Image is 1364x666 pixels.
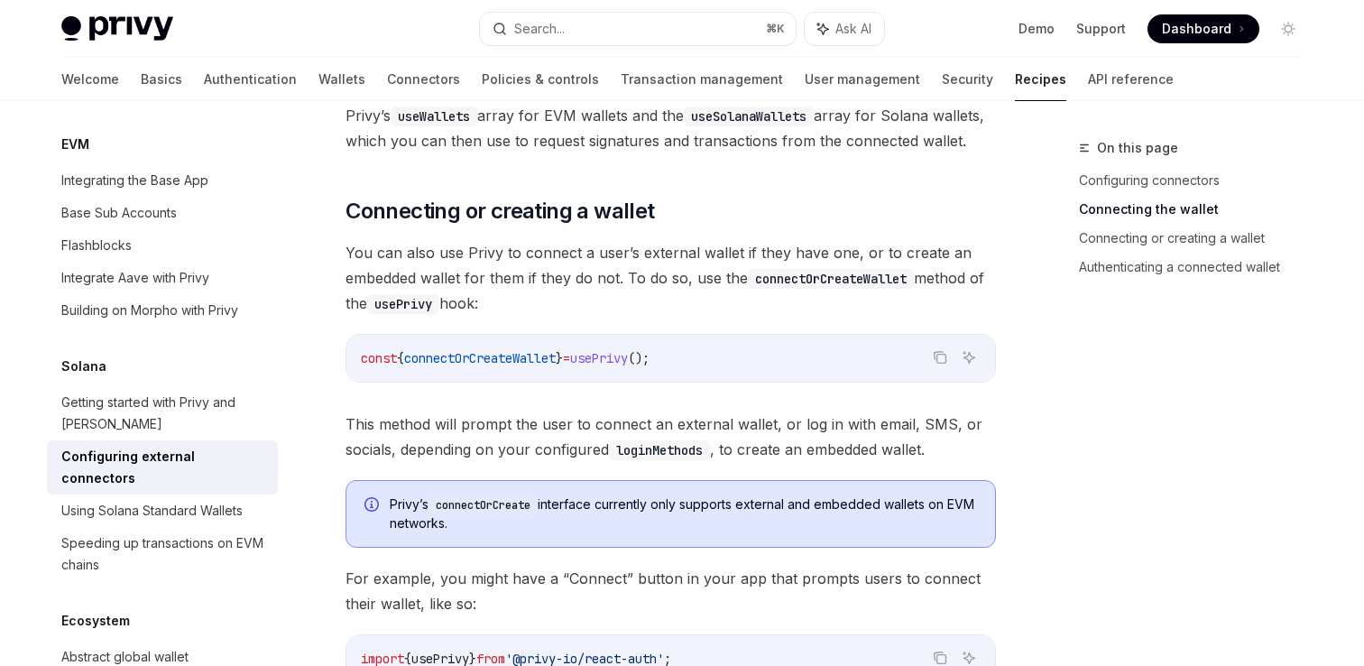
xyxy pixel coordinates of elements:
[61,202,177,224] div: Base Sub Accounts
[47,527,278,581] a: Speeding up transactions on EVM chains
[942,58,993,101] a: Security
[346,412,996,462] span: This method will prompt the user to connect an external wallet, or log in with email, SMS, or soc...
[684,106,814,126] code: useSolanaWallets
[47,197,278,229] a: Base Sub Accounts
[556,350,563,366] span: }
[346,78,996,153] span: Once a user has connected their external wallet to your app, the wallet will appear in Privy’s ar...
[390,495,977,532] span: Privy’s interface currently only supports external and embedded wallets on EVM networks.
[318,58,365,101] a: Wallets
[47,262,278,294] a: Integrate Aave with Privy
[609,440,710,460] code: loginMethods
[61,300,238,321] div: Building on Morpho with Privy
[1076,20,1126,38] a: Support
[61,134,89,155] h5: EVM
[141,58,182,101] a: Basics
[367,294,439,314] code: usePrivy
[1274,14,1303,43] button: Toggle dark mode
[346,197,654,226] span: Connecting or creating a wallet
[61,235,132,256] div: Flashblocks
[346,566,996,616] span: For example, you might have a “Connect” button in your app that prompts users to connect their wa...
[47,440,278,495] a: Configuring external connectors
[61,58,119,101] a: Welcome
[61,267,209,289] div: Integrate Aave with Privy
[514,18,565,40] div: Search...
[404,350,556,366] span: connectOrCreateWallet
[61,16,173,42] img: light logo
[429,496,538,514] code: connectOrCreate
[835,20,871,38] span: Ask AI
[1015,58,1066,101] a: Recipes
[61,392,267,435] div: Getting started with Privy and [PERSON_NAME]
[766,22,785,36] span: ⌘ K
[364,497,382,515] svg: Info
[1097,137,1178,159] span: On this page
[61,356,106,377] h5: Solana
[1079,253,1317,282] a: Authenticating a connected wallet
[928,346,952,369] button: Copy the contents from the code block
[47,164,278,197] a: Integrating the Base App
[346,240,996,316] span: You can also use Privy to connect a user’s external wallet if they have one, or to create an embe...
[61,500,243,522] div: Using Solana Standard Wallets
[61,532,267,576] div: Speeding up transactions on EVM chains
[1079,224,1317,253] a: Connecting or creating a wallet
[805,13,884,45] button: Ask AI
[47,386,278,440] a: Getting started with Privy and [PERSON_NAME]
[1018,20,1055,38] a: Demo
[47,294,278,327] a: Building on Morpho with Privy
[61,446,267,489] div: Configuring external connectors
[391,106,477,126] code: useWallets
[397,350,404,366] span: {
[1147,14,1259,43] a: Dashboard
[570,350,628,366] span: usePrivy
[480,13,796,45] button: Search...⌘K
[387,58,460,101] a: Connectors
[61,610,130,632] h5: Ecosystem
[47,495,278,527] a: Using Solana Standard Wallets
[748,269,914,289] code: connectOrCreateWallet
[204,58,297,101] a: Authentication
[805,58,920,101] a: User management
[628,350,650,366] span: ();
[1079,195,1317,224] a: Connecting the wallet
[621,58,783,101] a: Transaction management
[957,346,981,369] button: Ask AI
[61,170,208,191] div: Integrating the Base App
[361,350,397,366] span: const
[47,229,278,262] a: Flashblocks
[1162,20,1231,38] span: Dashboard
[482,58,599,101] a: Policies & controls
[563,350,570,366] span: =
[1079,166,1317,195] a: Configuring connectors
[1088,58,1174,101] a: API reference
